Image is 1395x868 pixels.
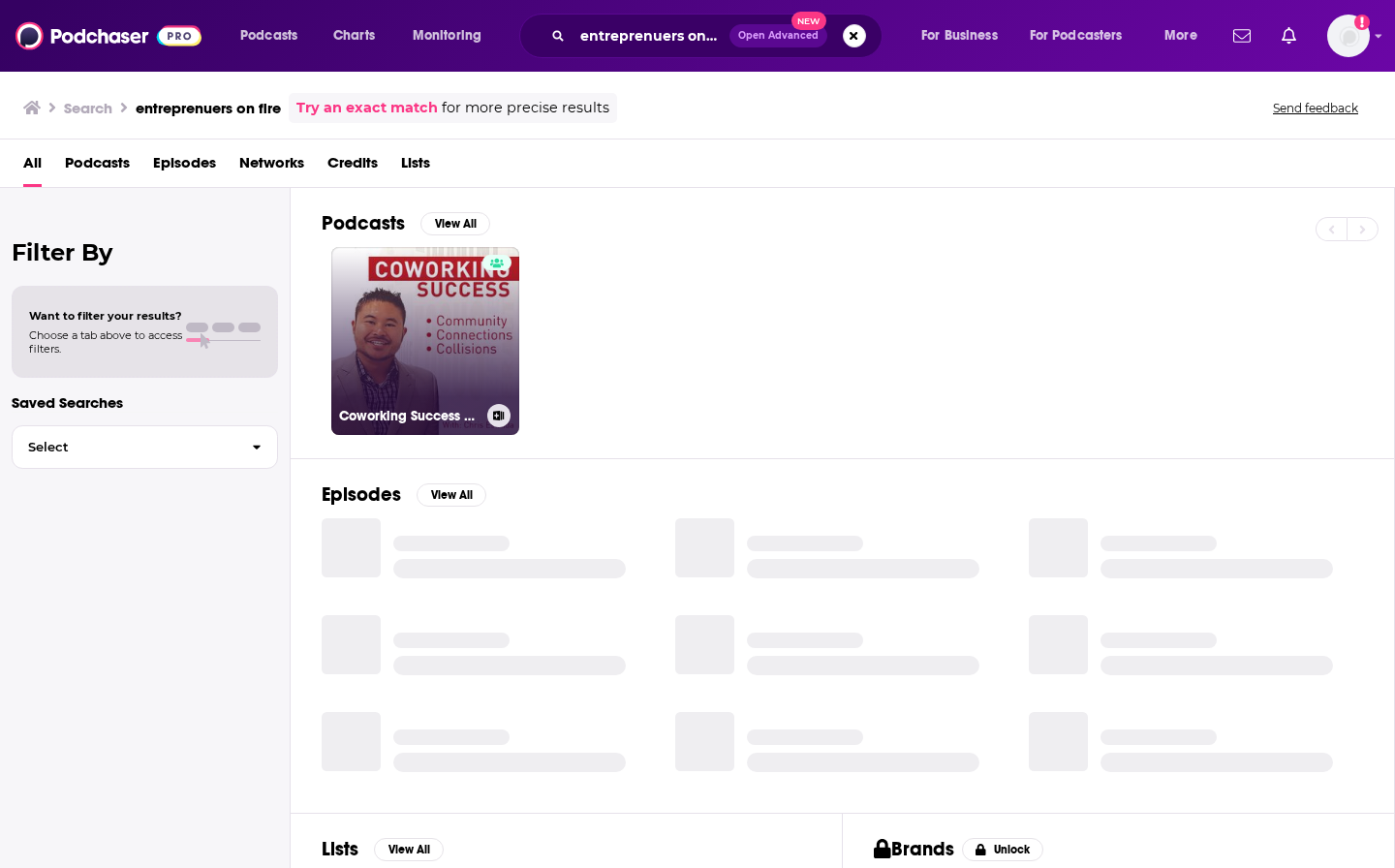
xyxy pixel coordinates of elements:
[1267,100,1364,116] button: Send feedback
[420,212,490,235] button: View All
[1030,22,1123,49] span: For Podcasters
[921,22,998,49] span: For Business
[1327,15,1370,57] span: Logged in as tinajoell1
[239,147,304,187] a: Networks
[322,837,358,861] h2: Lists
[12,425,278,469] button: Select
[12,238,278,266] h2: Filter By
[333,22,375,49] span: Charts
[136,99,281,117] h3: entreprenuers on fire
[296,97,438,119] a: Try an exact match
[29,328,182,356] span: Choose a tab above to access filters.
[791,12,826,30] span: New
[1017,20,1151,51] button: open menu
[339,408,480,424] h3: Coworking Success | Be Inspired! | Weekly interviews with [DATE] successful and inspiring Entrepr...
[1151,20,1222,51] button: open menu
[29,309,182,323] span: Want to filter your results?
[327,147,378,187] a: Credits
[1354,15,1370,30] svg: Add a profile image
[1274,19,1304,52] a: Show notifications dropdown
[12,393,278,412] p: Saved Searches
[1225,19,1258,52] a: Show notifications dropdown
[23,147,42,187] a: All
[65,147,130,187] a: Podcasts
[15,17,201,54] img: Podchaser - Follow, Share and Rate Podcasts
[227,20,323,51] button: open menu
[401,147,430,187] a: Lists
[331,247,519,435] a: Coworking Success | Be Inspired! | Weekly interviews with [DATE] successful and inspiring Entrepr...
[442,97,609,119] span: for more precise results
[874,837,954,861] h2: Brands
[962,838,1044,861] button: Unlock
[64,99,112,117] h3: Search
[153,147,216,187] a: Episodes
[374,838,444,861] button: View All
[322,482,486,507] a: EpisodesView All
[1164,22,1197,49] span: More
[1327,15,1370,57] button: Show profile menu
[573,20,729,51] input: Search podcasts, credits, & more...
[538,14,901,58] div: Search podcasts, credits, & more...
[322,211,405,235] h2: Podcasts
[417,483,486,507] button: View All
[399,20,507,51] button: open menu
[322,482,401,507] h2: Episodes
[240,22,297,49] span: Podcasts
[738,31,819,41] span: Open Advanced
[13,441,236,453] span: Select
[321,20,387,51] a: Charts
[729,24,827,47] button: Open AdvancedNew
[413,22,481,49] span: Monitoring
[322,837,444,861] a: ListsView All
[1327,15,1370,57] img: User Profile
[322,211,490,235] a: PodcastsView All
[908,20,1022,51] button: open menu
